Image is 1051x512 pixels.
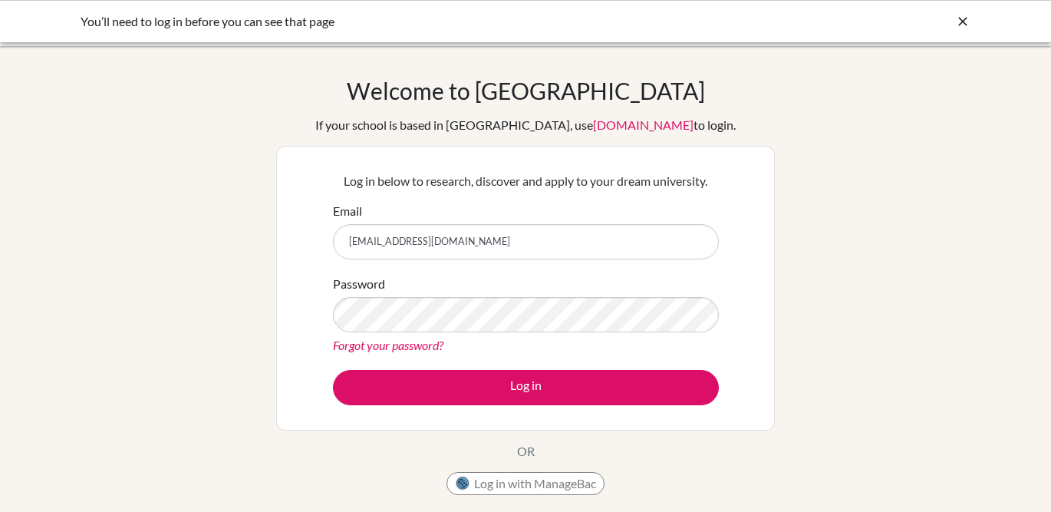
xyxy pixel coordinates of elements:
p: OR [517,442,535,461]
p: Log in below to research, discover and apply to your dream university. [333,172,719,190]
a: Forgot your password? [333,338,443,352]
h1: Welcome to [GEOGRAPHIC_DATA] [347,77,705,104]
a: [DOMAIN_NAME] [593,117,694,132]
label: Email [333,202,362,220]
button: Log in [333,370,719,405]
button: Log in with ManageBac [446,472,605,495]
div: If your school is based in [GEOGRAPHIC_DATA], use to login. [315,116,736,134]
label: Password [333,275,385,293]
div: You’ll need to log in before you can see that page [81,12,740,31]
